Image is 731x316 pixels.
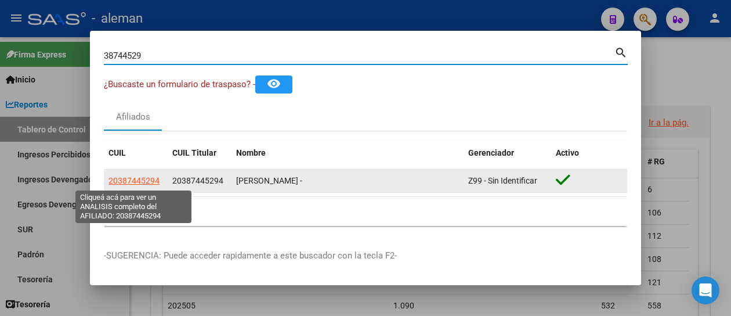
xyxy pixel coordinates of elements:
[172,148,216,157] span: CUIL Titular
[108,148,126,157] span: CUIL
[172,176,223,185] span: 20387445294
[692,276,719,304] div: Open Intercom Messenger
[236,148,266,157] span: Nombre
[231,141,464,166] datatable-header-cell: Nombre
[104,249,627,263] p: -SUGERENCIA: Puede acceder rapidamente a este buscador con la tecla F2-
[104,197,627,226] div: 1 total
[168,141,231,166] datatable-header-cell: CUIL Titular
[236,174,459,188] div: [PERSON_NAME] -
[108,176,160,185] span: 20387445294
[551,141,627,166] datatable-header-cell: Activo
[104,141,168,166] datatable-header-cell: CUIL
[614,45,628,59] mat-icon: search
[556,148,579,157] span: Activo
[116,110,150,124] div: Afiliados
[104,79,255,89] span: ¿Buscaste un formulario de traspaso? -
[468,148,514,157] span: Gerenciador
[464,141,551,166] datatable-header-cell: Gerenciador
[267,77,281,91] mat-icon: remove_red_eye
[468,176,537,185] span: Z99 - Sin Identificar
